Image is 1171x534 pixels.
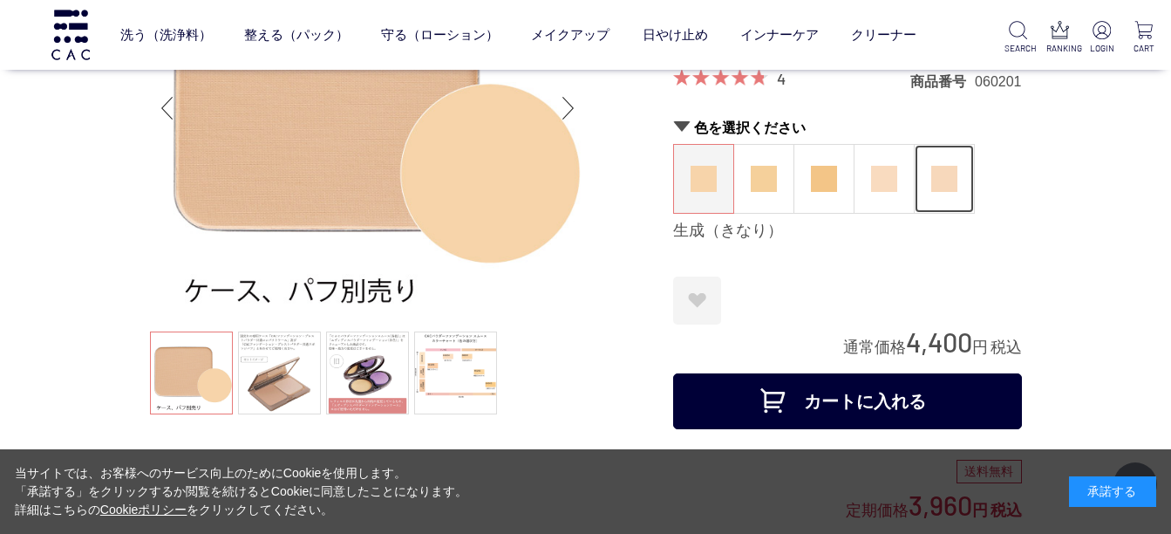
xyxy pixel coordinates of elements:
[1088,21,1115,55] a: LOGIN
[733,144,794,214] dl: 蜂蜜（はちみつ）
[854,145,914,213] a: 桜（さくら）
[673,373,1022,429] button: カートに入れる
[871,166,897,192] img: 桜（さくら）
[1004,21,1031,55] a: SEARCH
[691,166,717,192] img: 生成（きなり）
[100,503,187,517] a: Cookieポリシー
[1046,21,1073,55] a: RANKING
[734,145,793,213] a: 蜂蜜（はちみつ）
[531,11,609,58] a: メイクアップ
[381,11,499,58] a: 守る（ローション）
[15,464,468,519] div: 当サイトでは、お客様へのサービス向上のためにCookieを使用します。 「承諾する」をクリックするか閲覧を続けるとCookieに同意したことになります。 詳細はこちらの をクリックしてください。
[811,166,837,192] img: 小麦（こむぎ）
[673,221,1022,242] div: 生成（きなり）
[244,11,349,58] a: 整える（パック）
[975,72,1021,91] dd: 060201
[1004,42,1031,55] p: SEARCH
[910,72,975,91] dt: 商品番号
[751,166,777,192] img: 蜂蜜（はちみつ）
[972,339,988,356] span: 円
[843,339,906,356] span: 通常価格
[673,277,721,325] a: お気に入りに登録する
[673,144,734,214] dl: 生成（きなり）
[120,11,212,58] a: 洗う（洗浄料）
[49,10,92,59] img: logo
[906,325,972,358] span: 4,400
[551,73,586,143] div: Next slide
[1088,42,1115,55] p: LOGIN
[1130,42,1157,55] p: CART
[1046,42,1073,55] p: RANKING
[931,166,957,192] img: 薄紅（うすべに）
[851,11,916,58] a: クリーナー
[673,119,1022,137] h2: 色を選択ください
[793,144,854,214] dl: 小麦（こむぎ）
[854,144,915,214] dl: 桜（さくら）
[643,11,708,58] a: 日やけ止め
[915,145,974,213] a: 薄紅（うすべに）
[1130,21,1157,55] a: CART
[740,11,819,58] a: インナーケア
[794,145,854,213] a: 小麦（こむぎ）
[914,144,975,214] dl: 薄紅（うすべに）
[150,73,185,143] div: Previous slide
[1069,476,1156,507] div: 承諾する
[991,339,1022,356] span: 税込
